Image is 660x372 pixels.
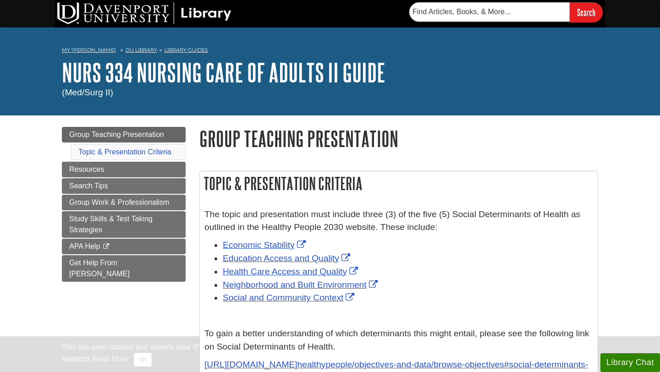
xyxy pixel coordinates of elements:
[69,131,164,138] span: Group Teaching Presentation
[69,198,169,206] span: Group Work & Professionalism
[57,2,231,24] img: DU Library
[69,165,104,173] span: Resources
[126,47,157,53] a: DU Library
[62,211,186,238] a: Study Skills & Test Taking Strategies
[62,239,186,254] a: APA Help
[62,127,186,282] div: Guide Page Menu
[62,127,186,142] a: Group Teaching Presentation
[62,195,186,210] a: Group Work & Professionalism
[92,355,128,363] a: Read More
[62,88,113,97] span: (Med/Surg II)
[223,267,360,276] a: Link opens in new window
[223,253,352,263] a: Link opens in new window
[69,215,153,234] span: Study Skills & Test Taking Strategies
[409,2,603,22] form: Searches DU Library's articles, books, and more
[165,47,208,53] a: Library Guides
[200,171,598,196] h2: Topic & Presentation Criteria
[102,244,110,250] i: This link opens in a new window
[62,58,385,87] a: NURS 334 Nursing Care of Adults II Guide
[62,44,598,59] nav: breadcrumb
[223,293,357,302] a: Link opens in new window
[62,342,598,367] div: This site uses cookies and records your IP address for usage statistics. Additionally, we use Goo...
[223,280,380,290] a: Link opens in new window
[204,327,593,354] p: To gain a better understanding of which determinants this might entail, please see the following ...
[134,353,152,367] button: Close
[600,353,660,372] button: Library Chat
[570,2,603,22] input: Search
[199,127,598,150] h1: Group Teaching Presentation
[62,162,186,177] a: Resources
[69,182,108,190] span: Search Tips
[62,178,186,194] a: Search Tips
[204,208,593,235] p: The topic and presentation must include three (3) of the five (5) Social Determinants of Health a...
[69,242,100,250] span: APA Help
[69,259,130,278] span: Get Help From [PERSON_NAME]
[62,255,186,282] a: Get Help From [PERSON_NAME]
[78,148,171,156] a: Topic & Presentation Criteria
[223,240,308,250] a: Link opens in new window
[409,2,570,22] input: Find Articles, Books, & More...
[62,46,116,54] a: My [PERSON_NAME]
